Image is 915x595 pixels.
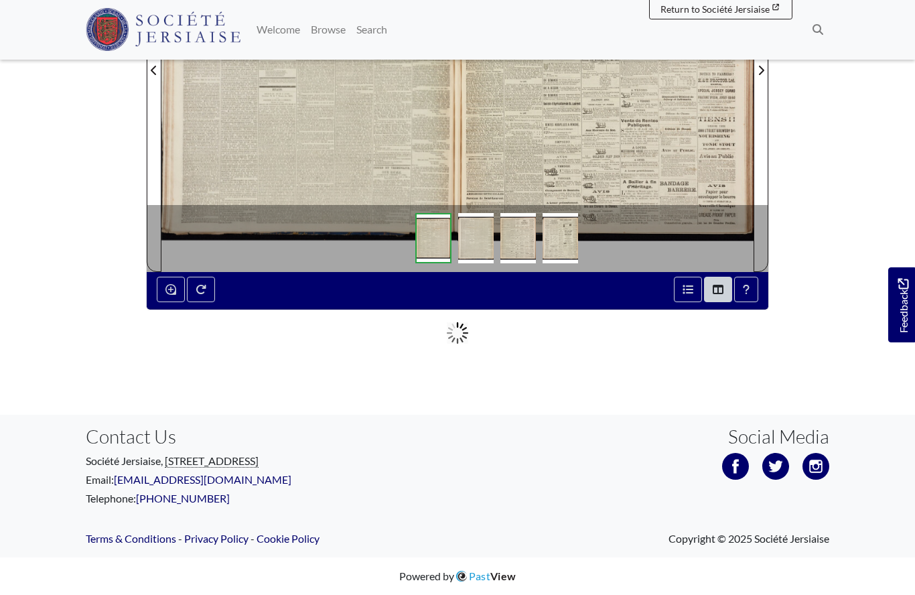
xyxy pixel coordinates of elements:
a: [PHONE_NUMBER] [136,492,230,505]
a: [EMAIL_ADDRESS][DOMAIN_NAME] [114,474,291,486]
h3: Contact Us [86,426,447,449]
span: Feedback [895,279,911,333]
a: Browse [305,17,351,44]
div: Powered by [399,569,516,585]
a: Cookie Policy [257,533,320,545]
a: Search [351,17,393,44]
a: PastView [454,570,516,583]
p: Société Jersiaise, [86,454,447,470]
button: Enable or disable loupe tool (Alt+L) [157,277,185,303]
button: Open metadata window [674,277,702,303]
a: Terms & Conditions [86,533,176,545]
p: Telephone: [86,491,447,507]
button: Thumbnails [704,277,732,303]
button: Help [734,277,758,303]
a: Société Jersiaise logo [86,5,240,55]
img: 82cd839175d19c9d36d838dfe6c09a8b3a14eb784970b8dcd4cb8dfaa3a2fc15 [458,214,494,264]
img: Société Jersiaise [86,9,240,52]
img: 82cd839175d19c9d36d838dfe6c09a8b3a14eb784970b8dcd4cb8dfaa3a2fc15 [500,214,536,264]
span: Return to Société Jersiaise [660,4,770,15]
span: Copyright © 2025 Société Jersiaise [668,531,829,547]
a: Privacy Policy [184,533,249,545]
span: Past [469,570,516,583]
a: Welcome [251,17,305,44]
img: 82cd839175d19c9d36d838dfe6c09a8b3a14eb784970b8dcd4cb8dfaa3a2fc15 [415,214,451,264]
img: 82cd839175d19c9d36d838dfe6c09a8b3a14eb784970b8dcd4cb8dfaa3a2fc15 [543,214,578,264]
span: View [490,570,516,583]
p: Email: [86,472,447,488]
h3: Social Media [728,426,829,449]
button: Rotate the book [187,277,215,303]
a: Would you like to provide feedback? [888,268,915,343]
